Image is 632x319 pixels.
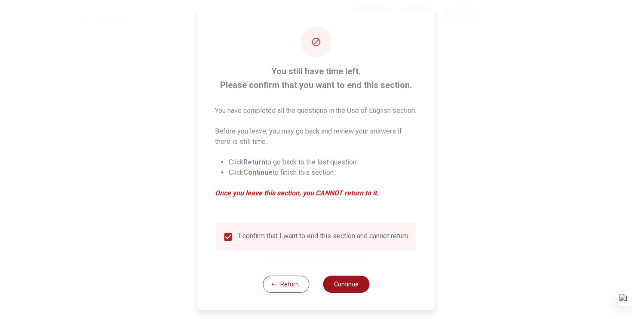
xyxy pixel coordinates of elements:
[215,106,417,116] p: You have completed all the questions in the Use of English section.
[323,276,369,293] button: Continue
[215,126,417,147] p: Before you leave, you may go back and review your answers if there is still time.
[229,167,417,178] li: Click to finish this section.
[243,168,273,176] strong: Continue
[215,64,417,92] span: You still have time left. Please confirm that you want to end this section.
[239,232,409,242] div: I confirm that I want to end this section and cannot return.
[229,157,417,167] li: Click to go back to the last question
[215,188,417,198] em: Once you leave this section, you CANNOT return to it.
[243,158,265,166] strong: Return
[263,276,309,293] button: Return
